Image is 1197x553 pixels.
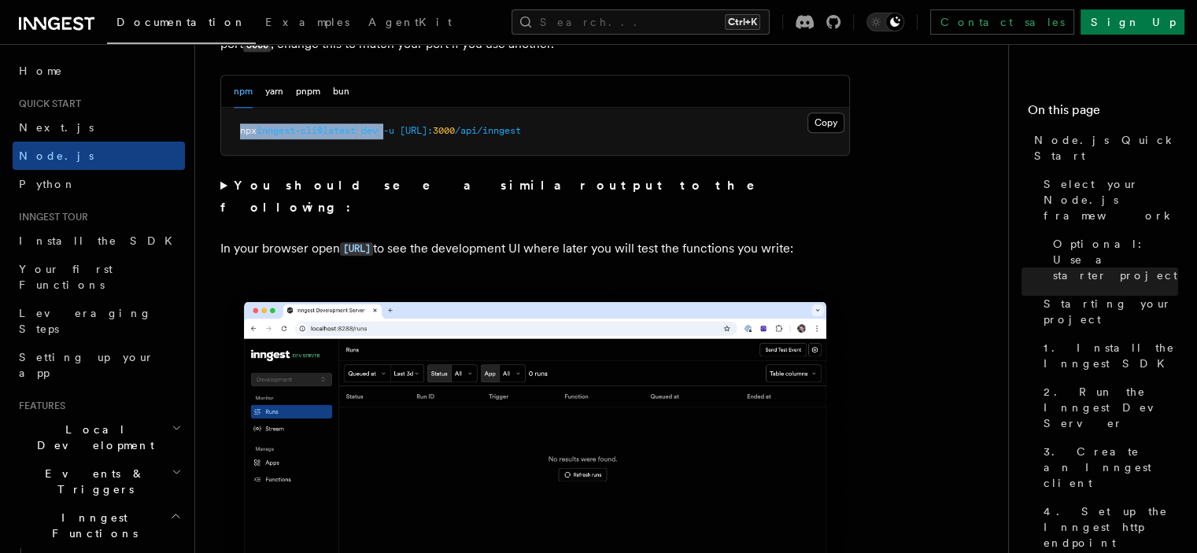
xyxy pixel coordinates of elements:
button: pnpm [296,76,320,108]
span: 1. Install the Inngest SDK [1044,340,1178,371]
a: 2. Run the Inngest Dev Server [1037,378,1178,437]
code: 3000 [243,39,271,52]
a: 1. Install the Inngest SDK [1037,334,1178,378]
span: Next.js [19,121,94,134]
code: [URL] [340,242,373,256]
span: Setting up your app [19,351,154,379]
span: inngest-cli@latest [257,125,356,136]
a: Leveraging Steps [13,299,185,343]
span: Node.js Quick Start [1034,132,1178,164]
span: Install the SDK [19,234,182,247]
a: Next.js [13,113,185,142]
a: Setting up your app [13,343,185,387]
a: Sign Up [1081,9,1184,35]
span: -u [383,125,394,136]
button: Copy [807,112,844,133]
a: Contact sales [930,9,1074,35]
span: Python [19,178,76,190]
span: 3000 [433,125,455,136]
p: In your browser open to see the development UI where later you will test the functions you write: [220,238,850,260]
span: Quick start [13,98,81,110]
a: Python [13,170,185,198]
span: [URL]: [400,125,433,136]
span: Node.js [19,149,94,162]
a: Documentation [107,5,256,44]
span: Local Development [13,422,172,453]
span: Features [13,400,65,412]
a: Node.js [13,142,185,170]
span: Select your Node.js framework [1044,176,1178,223]
a: AgentKit [359,5,461,42]
span: 3. Create an Inngest client [1044,444,1178,491]
span: Leveraging Steps [19,307,152,335]
span: Examples [265,16,349,28]
span: Inngest tour [13,211,88,223]
span: Your first Functions [19,263,113,291]
span: Optional: Use a starter project [1053,236,1178,283]
kbd: Ctrl+K [725,14,760,30]
a: Optional: Use a starter project [1047,230,1178,289]
h4: On this page [1028,101,1178,126]
span: Documentation [116,16,246,28]
span: dev [361,125,378,136]
a: Home [13,57,185,85]
span: AgentKit [368,16,452,28]
a: 3. Create an Inngest client [1037,437,1178,497]
a: Examples [256,5,359,42]
span: Home [19,63,63,79]
a: Node.js Quick Start [1028,126,1178,170]
span: /api/inngest [455,125,521,136]
button: Local Development [13,415,185,459]
button: Search...Ctrl+K [512,9,770,35]
a: Install the SDK [13,227,185,255]
a: Starting your project [1037,289,1178,334]
span: Events & Triggers [13,466,172,497]
strong: You should see a similar output to the following: [220,178,777,215]
a: Your first Functions [13,255,185,299]
button: npm [234,76,253,108]
a: Select your Node.js framework [1037,170,1178,230]
a: [URL] [340,241,373,256]
button: yarn [265,76,283,108]
span: Inngest Functions [13,510,170,541]
span: 4. Set up the Inngest http endpoint [1044,503,1178,551]
span: 2. Run the Inngest Dev Server [1044,384,1178,431]
button: Inngest Functions [13,503,185,547]
span: npx [240,125,257,136]
button: Events & Triggers [13,459,185,503]
summary: You should see a similar output to the following: [220,175,850,219]
span: Starting your project [1044,296,1178,327]
button: Toggle dark mode [866,13,904,31]
button: bun [333,76,349,108]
